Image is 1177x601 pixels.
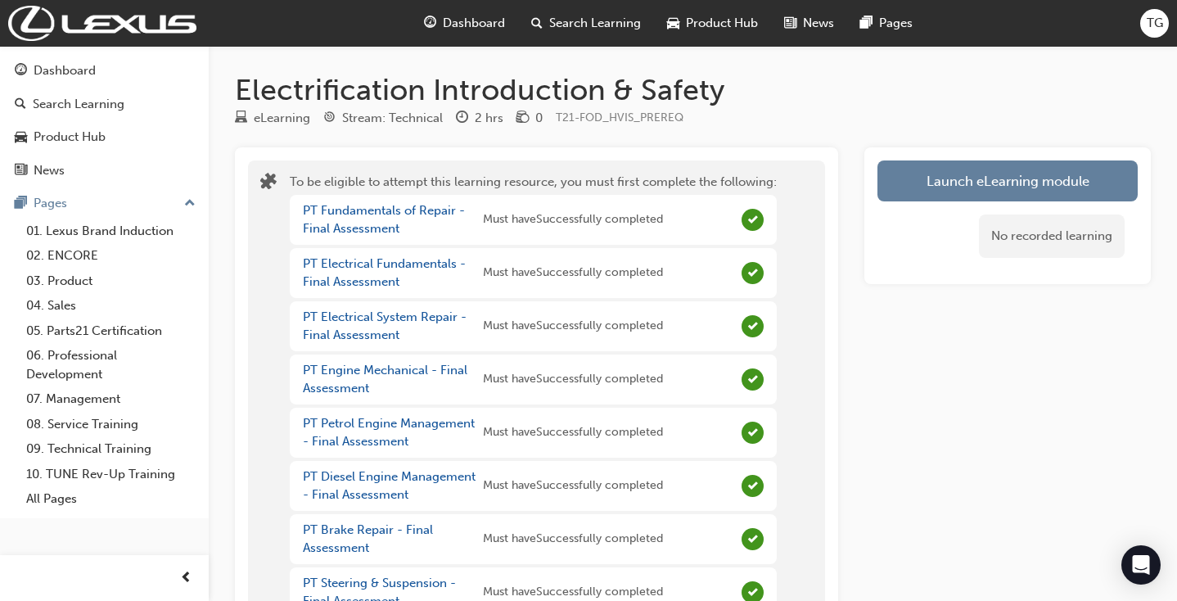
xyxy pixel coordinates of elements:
div: Stream [323,108,443,129]
span: car-icon [667,13,679,34]
span: Pages [879,14,913,33]
span: Must have Successfully completed [483,477,663,495]
a: PT Electrical Fundamentals - Final Assessment [303,256,466,290]
a: search-iconSearch Learning [518,7,654,40]
div: Search Learning [33,95,124,114]
div: Pages [34,194,67,213]
span: news-icon [15,164,27,178]
span: search-icon [15,97,26,112]
span: pages-icon [15,197,27,211]
span: Must have Successfully completed [483,210,663,229]
span: Product Hub [686,14,758,33]
span: Must have Successfully completed [483,423,663,442]
span: pages-icon [860,13,873,34]
span: Must have Successfully completed [483,317,663,336]
span: learningResourceType_ELEARNING-icon [235,111,247,126]
a: 07. Management [20,386,202,412]
span: News [803,14,834,33]
a: 09. Technical Training [20,436,202,462]
div: 0 [535,109,543,128]
a: PT Fundamentals of Repair - Final Assessment [303,203,465,237]
span: car-icon [15,130,27,145]
a: guage-iconDashboard [411,7,518,40]
span: search-icon [531,13,543,34]
span: Complete [742,209,764,231]
span: clock-icon [456,111,468,126]
span: Search Learning [549,14,641,33]
button: Pages [7,188,202,219]
span: Must have Successfully completed [483,370,663,389]
a: 05. Parts21 Certification [20,319,202,344]
a: 04. Sales [20,293,202,319]
a: PT Diesel Engine Management - Final Assessment [303,469,476,503]
span: Learning resource code [556,111,683,124]
span: Complete [742,528,764,550]
span: Complete [742,315,764,337]
div: 2 hrs [475,109,503,128]
span: Must have Successfully completed [483,530,663,549]
div: eLearning [254,109,310,128]
span: Complete [742,422,764,444]
span: money-icon [516,111,529,126]
div: Open Intercom Messenger [1121,545,1161,585]
div: Stream: Technical [342,109,443,128]
a: Search Learning [7,89,202,120]
span: guage-icon [15,64,27,79]
div: Type [235,108,310,129]
a: 08. Service Training [20,412,202,437]
button: DashboardSearch LearningProduct HubNews [7,52,202,188]
a: news-iconNews [771,7,847,40]
a: pages-iconPages [847,7,926,40]
a: PT Petrol Engine Management - Final Assessment [303,416,475,450]
span: news-icon [784,13,796,34]
div: Product Hub [34,128,106,147]
span: Complete [742,368,764,391]
div: Price [516,108,543,129]
img: Trak [8,6,196,41]
span: Complete [742,475,764,497]
a: 03. Product [20,269,202,294]
div: News [34,161,65,180]
span: Dashboard [443,14,505,33]
a: News [7,156,202,186]
a: Product Hub [7,122,202,152]
span: up-icon [184,193,196,215]
a: All Pages [20,486,202,512]
a: PT Engine Mechanical - Final Assessment [303,363,467,396]
a: 01. Lexus Brand Induction [20,219,202,244]
span: guage-icon [424,13,436,34]
a: car-iconProduct Hub [654,7,771,40]
div: Duration [456,108,503,129]
span: TG [1147,14,1163,33]
div: Dashboard [34,61,96,80]
a: 10. TUNE Rev-Up Training [20,462,202,487]
h1: Electrification Introduction & Safety [235,72,1151,108]
span: target-icon [323,111,336,126]
button: TG [1140,9,1169,38]
a: 02. ENCORE [20,243,202,269]
a: 06. Professional Development [20,343,202,386]
span: Complete [742,262,764,284]
a: PT Electrical System Repair - Final Assessment [303,310,467,343]
button: Launch eLearning module [877,160,1138,201]
a: Dashboard [7,56,202,86]
span: Must have Successfully completed [483,264,663,282]
div: No recorded learning [979,215,1125,258]
span: prev-icon [180,568,192,589]
a: PT Brake Repair - Final Assessment [303,522,433,556]
span: puzzle-icon [260,174,277,193]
